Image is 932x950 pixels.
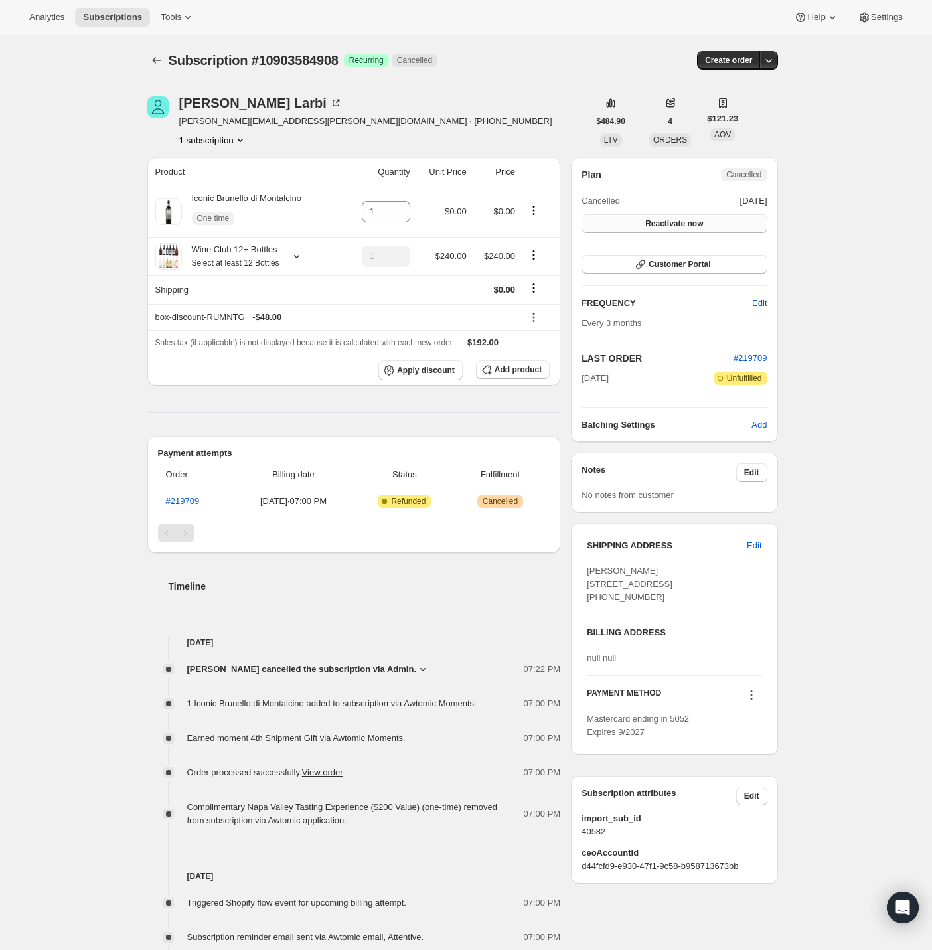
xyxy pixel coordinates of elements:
button: Help [786,8,846,27]
th: Product [147,157,344,187]
h3: PAYMENT METHOD [587,688,661,706]
button: Edit [744,293,775,314]
small: Select at least 12 Bottles [192,258,279,268]
span: Reactivate now [645,218,703,229]
span: Cancelled [397,55,432,66]
button: #219709 [734,352,767,365]
span: Edit [752,297,767,310]
span: 07:00 PM [524,766,561,779]
span: 07:00 PM [524,732,561,745]
span: 1 Iconic Brunello di Montalcino added to subscription via Awtomic Moments. [187,698,477,708]
span: Tools [161,12,181,23]
span: Edit [747,539,761,552]
button: Product actions [179,133,247,147]
span: Subscriptions [83,12,142,23]
span: 07:22 PM [524,663,561,676]
span: Renee Larbi [147,96,169,118]
span: [PERSON_NAME][EMAIL_ADDRESS][PERSON_NAME][DOMAIN_NAME] · [PHONE_NUMBER] [179,115,552,128]
span: One time [197,213,230,224]
span: 07:00 PM [524,697,561,710]
span: Refunded [391,496,426,507]
span: Subscription reminder email sent via Awtomic email, Attentive. [187,932,424,942]
button: Add product [476,360,550,379]
span: ORDERS [653,135,687,145]
button: Shipping actions [523,281,544,295]
a: #219709 [734,353,767,363]
span: Complimentary Napa Valley Tasting Experience ($200 Value) (one-time) removed from subscription vi... [187,802,498,825]
h4: [DATE] [147,870,561,883]
span: Cancelled [483,496,518,507]
span: Help [807,12,825,23]
h6: Batching Settings [582,418,751,432]
button: Settings [850,8,911,27]
span: Recurring [349,55,384,66]
span: $121.23 [707,112,738,125]
span: No notes from customer [582,490,674,500]
span: AOV [714,130,731,139]
span: 07:00 PM [524,896,561,910]
span: - $48.00 [252,311,281,324]
span: Earned moment 4th Shipment Gift via Awtomic Moments. [187,733,406,743]
span: 07:00 PM [524,807,561,821]
span: ceoAccountId [582,846,767,860]
span: Add [751,418,767,432]
th: Quantity [344,157,414,187]
span: Fulfillment [459,468,542,481]
button: Add [743,414,775,435]
span: Cancelled [726,169,761,180]
button: Edit [739,535,769,556]
span: [PERSON_NAME] [STREET_ADDRESS] [PHONE_NUMBER] [587,566,672,602]
span: null null [587,653,616,663]
span: import_sub_id [582,812,767,825]
span: Status [358,468,451,481]
span: $192.00 [467,337,499,347]
h3: Subscription attributes [582,787,736,805]
h2: LAST ORDER [582,352,734,365]
span: $0.00 [493,285,515,295]
span: 07:00 PM [524,931,561,944]
span: Order processed successfully. [187,767,343,777]
span: [DATE] [740,195,767,208]
button: Apply discount [378,360,463,380]
th: Unit Price [414,157,471,187]
span: Edit [744,791,759,801]
span: Cancelled [582,195,620,208]
nav: Pagination [158,524,550,542]
h2: Plan [582,168,601,181]
span: [DATE] · 07:00 PM [236,495,350,508]
span: [PERSON_NAME] cancelled the subscription via Admin. [187,663,417,676]
span: Add product [495,364,542,375]
button: Analytics [21,8,72,27]
button: Subscriptions [75,8,150,27]
span: $240.00 [484,251,515,261]
span: Settings [871,12,903,23]
button: Subscriptions [147,51,166,70]
h3: Notes [582,463,736,482]
span: d44fcfd9-e930-47f1-9c58-b958713673bb [582,860,767,873]
h3: SHIPPING ADDRESS [587,539,747,552]
th: Order [158,460,233,489]
span: Customer Portal [649,259,710,270]
div: Wine Club 12+ Bottles [182,243,279,270]
button: Edit [736,463,767,482]
span: Sales tax (if applicable) is not displayed because it is calculated with each new order. [155,338,455,347]
button: Create order [697,51,760,70]
span: $240.00 [435,251,467,261]
span: Mastercard ending in 5052 Expires 9/2027 [587,714,689,737]
a: View order [302,767,343,777]
h3: BILLING ADDRESS [587,626,761,639]
div: [PERSON_NAME] Larbi [179,96,343,110]
h2: FREQUENCY [582,297,752,310]
span: LTV [604,135,618,145]
span: 4 [668,116,672,127]
span: Create order [705,55,752,66]
span: 40582 [582,825,767,838]
h2: Timeline [169,580,561,593]
span: Unfulfilled [727,373,762,384]
span: [DATE] [582,372,609,385]
button: Customer Portal [582,255,767,274]
div: Iconic Brunello di Montalcino [182,192,301,232]
span: $0.00 [445,206,467,216]
button: Reactivate now [582,214,767,233]
h4: [DATE] [147,636,561,649]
